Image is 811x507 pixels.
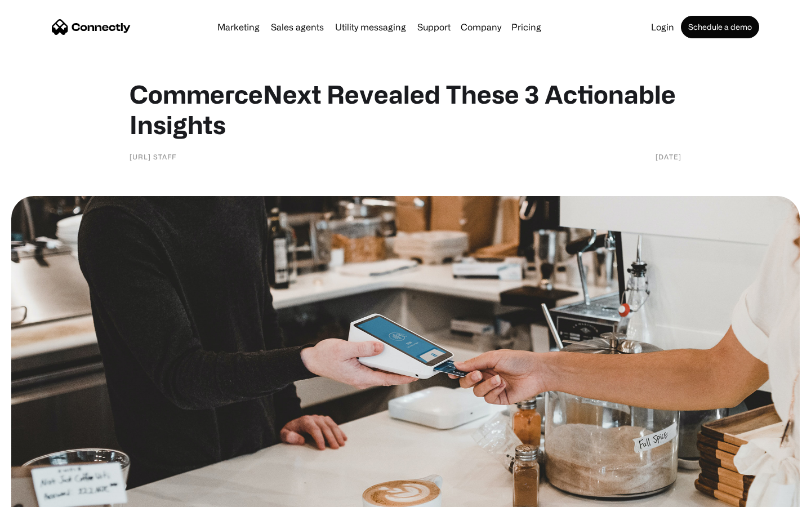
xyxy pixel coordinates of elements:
[507,23,546,32] a: Pricing
[681,16,759,38] a: Schedule a demo
[130,79,681,140] h1: CommerceNext Revealed These 3 Actionable Insights
[461,19,501,35] div: Company
[413,23,455,32] a: Support
[213,23,264,32] a: Marketing
[457,19,505,35] div: Company
[23,487,68,503] ul: Language list
[331,23,411,32] a: Utility messaging
[130,151,176,162] div: [URL] Staff
[647,23,679,32] a: Login
[266,23,328,32] a: Sales agents
[52,19,131,35] a: home
[11,487,68,503] aside: Language selected: English
[656,151,681,162] div: [DATE]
